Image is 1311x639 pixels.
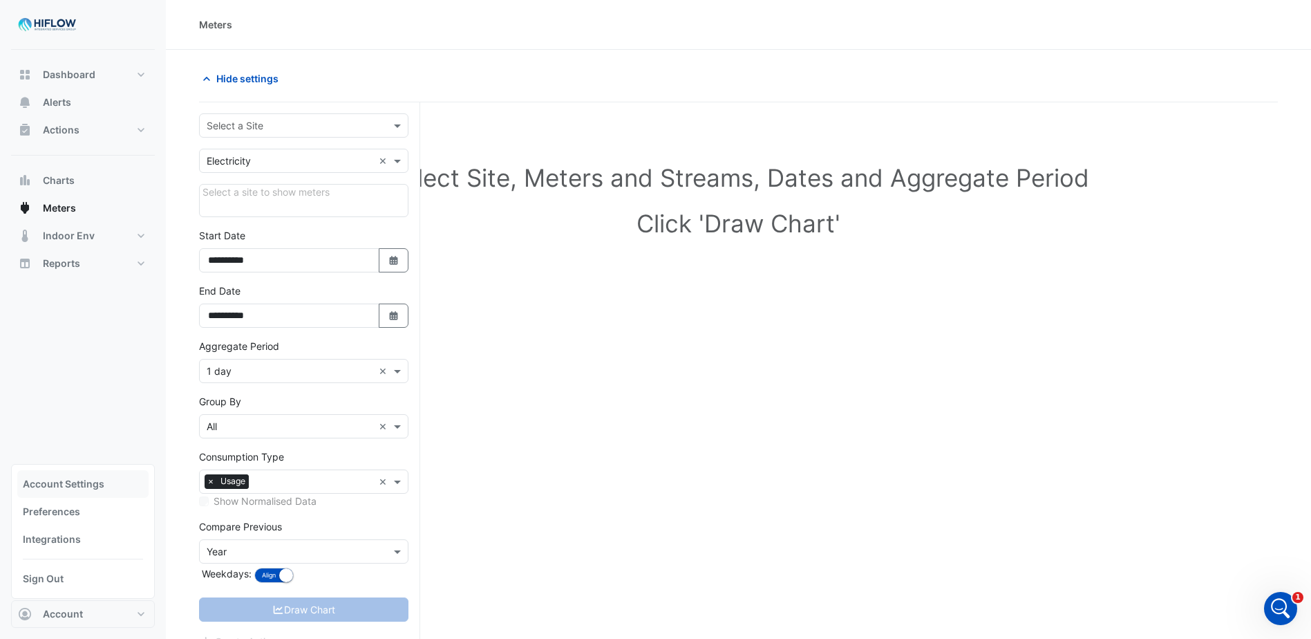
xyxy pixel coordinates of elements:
[11,167,155,194] button: Charts
[43,95,71,109] span: Alerts
[17,565,149,593] a: Sign Out
[17,526,149,553] a: Integrations
[388,254,400,266] fa-icon: Select Date
[199,394,241,409] label: Group By
[221,163,1256,192] h1: Select Site, Meters and Streams, Dates and Aggregate Period
[43,201,76,215] span: Meters
[199,519,282,534] label: Compare Previous
[217,474,249,488] span: Usage
[1264,592,1297,625] iframe: Intercom live chat
[199,228,245,243] label: Start Date
[214,494,317,508] label: Show Normalised Data
[18,201,32,215] app-icon: Meters
[11,194,155,222] button: Meters
[199,184,408,217] div: Click Update or Cancel in Details panel
[199,494,408,508] div: Select meters or streams to enable normalisation
[11,61,155,89] button: Dashboard
[216,71,279,86] span: Hide settings
[43,123,79,137] span: Actions
[199,450,284,464] label: Consumption Type
[379,364,390,378] span: Clear
[18,229,32,243] app-icon: Indoor Env
[11,464,155,599] div: Account
[388,310,400,322] fa-icon: Select Date
[43,607,83,621] span: Account
[199,66,287,91] button: Hide settings
[17,11,79,39] img: Company Logo
[17,470,149,498] a: Account Settings
[199,339,279,353] label: Aggregate Period
[18,68,32,82] app-icon: Dashboard
[11,222,155,250] button: Indoor Env
[43,68,95,82] span: Dashboard
[17,498,149,526] a: Preferences
[221,209,1256,238] h1: Click 'Draw Chart'
[379,154,390,168] span: Clear
[11,116,155,144] button: Actions
[18,123,32,137] app-icon: Actions
[18,257,32,270] app-icon: Reports
[199,284,240,298] label: End Date
[18,95,32,109] app-icon: Alerts
[43,257,80,270] span: Reports
[43,229,95,243] span: Indoor Env
[11,89,155,116] button: Alerts
[11,250,155,277] button: Reports
[379,419,390,434] span: Clear
[379,474,390,489] span: Clear
[205,474,217,488] span: ×
[11,600,155,628] button: Account
[18,174,32,187] app-icon: Charts
[199,566,252,581] label: Weekdays:
[43,174,75,187] span: Charts
[199,17,232,32] div: Meters
[1292,592,1303,603] span: 1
